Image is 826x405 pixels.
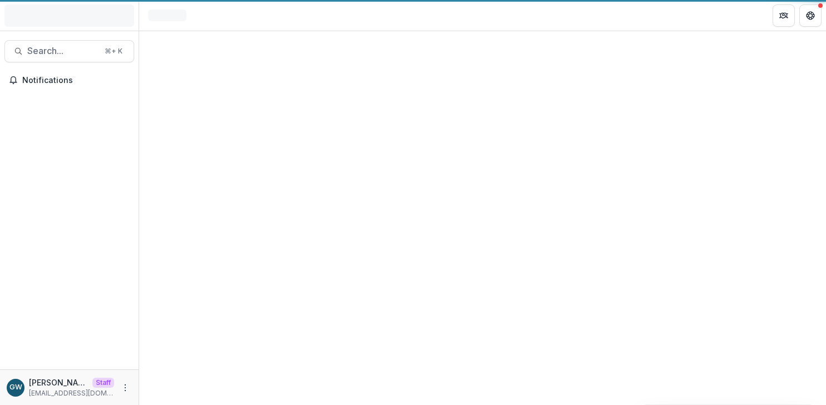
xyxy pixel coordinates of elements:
[102,45,125,57] div: ⌘ + K
[799,4,822,27] button: Get Help
[4,40,134,62] button: Search...
[4,71,134,89] button: Notifications
[9,384,22,391] div: Grace Willig
[119,381,132,394] button: More
[144,7,191,23] nav: breadcrumb
[27,46,98,56] span: Search...
[22,76,130,85] span: Notifications
[29,388,114,398] p: [EMAIL_ADDRESS][DOMAIN_NAME]
[29,377,88,388] p: [PERSON_NAME]
[92,378,114,388] p: Staff
[773,4,795,27] button: Partners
